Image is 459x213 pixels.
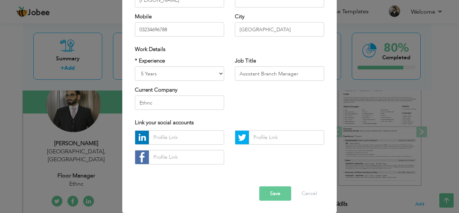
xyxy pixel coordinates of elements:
[149,130,224,145] input: Profile Link
[294,186,324,201] button: Cancel
[135,57,165,64] label: * Experience
[135,46,165,53] span: Work Details
[235,57,256,64] label: Job Title
[259,186,291,201] button: Save
[249,130,324,145] input: Profile Link
[235,13,245,20] label: City
[235,131,249,144] img: Twitter
[135,13,152,20] label: Mobile
[135,119,194,126] span: Link your social accounts
[135,151,149,164] img: facebook
[135,86,178,94] label: Current Company
[149,150,224,165] input: Profile Link
[135,131,149,144] img: linkedin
